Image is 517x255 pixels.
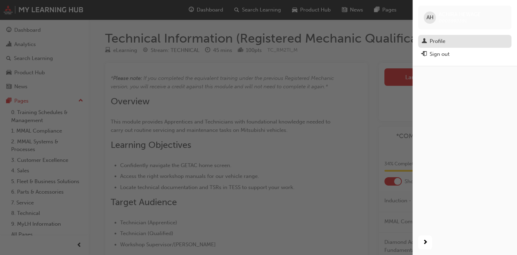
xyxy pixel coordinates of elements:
[439,11,481,17] span: ACHIRA HEWAGE
[430,50,449,58] div: Sign out
[422,38,427,45] span: man-icon
[422,51,427,58] span: exit-icon
[430,37,445,45] div: Profile
[418,35,511,48] a: Profile
[439,18,467,24] span: 0005993391
[418,48,511,61] button: Sign out
[426,14,433,22] span: AH
[423,238,428,247] span: next-icon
